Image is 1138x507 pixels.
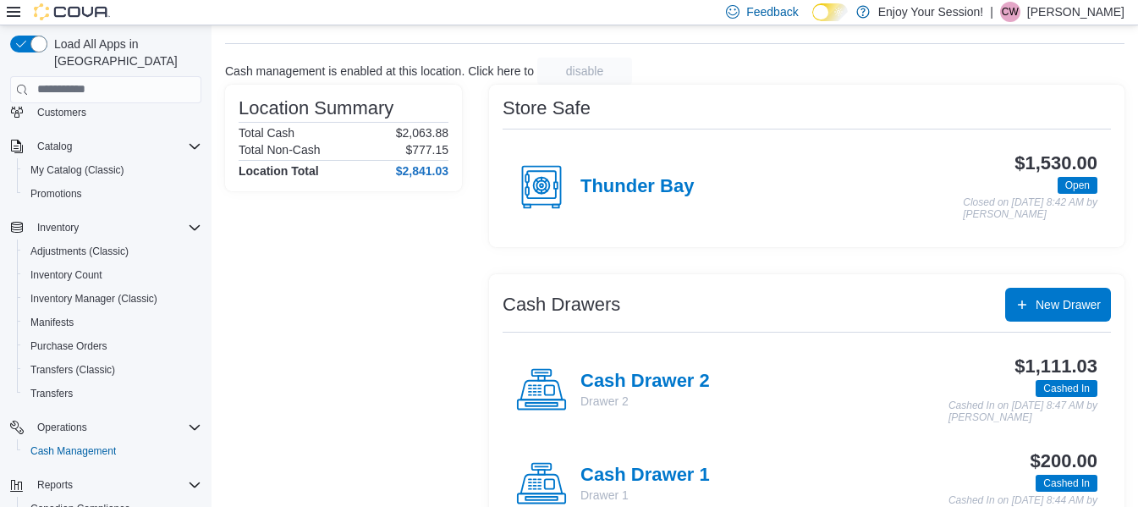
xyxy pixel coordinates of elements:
[47,36,201,69] span: Load All Apps in [GEOGRAPHIC_DATA]
[24,312,80,333] a: Manifests
[37,221,79,234] span: Inventory
[239,143,321,157] h6: Total Non-Cash
[30,187,82,201] span: Promotions
[1014,356,1097,377] h3: $1,111.03
[17,287,208,311] button: Inventory Manager (Classic)
[746,3,798,20] span: Feedback
[24,441,123,461] a: Cash Management
[3,216,208,240] button: Inventory
[17,182,208,206] button: Promotions
[990,2,993,22] p: |
[948,400,1097,423] p: Cashed In on [DATE] 8:47 AM by [PERSON_NAME]
[37,478,73,492] span: Reports
[239,98,393,118] h3: Location Summary
[30,417,201,438] span: Operations
[17,240,208,263] button: Adjustments (Classic)
[17,263,208,287] button: Inventory Count
[17,358,208,382] button: Transfers (Classic)
[17,158,208,182] button: My Catalog (Classic)
[1031,451,1097,471] h3: $200.00
[17,334,208,358] button: Purchase Orders
[30,475,201,495] span: Reports
[1036,475,1097,492] span: Cashed In
[37,140,72,153] span: Catalog
[30,387,73,400] span: Transfers
[24,265,201,285] span: Inventory Count
[503,295,620,315] h3: Cash Drawers
[24,336,114,356] a: Purchase Orders
[37,106,86,119] span: Customers
[812,21,813,22] span: Dark Mode
[1027,2,1124,22] p: [PERSON_NAME]
[24,184,201,204] span: Promotions
[30,363,115,377] span: Transfers (Classic)
[30,136,79,157] button: Catalog
[30,292,157,306] span: Inventory Manager (Classic)
[396,126,448,140] p: $2,063.88
[37,421,87,434] span: Operations
[24,241,135,262] a: Adjustments (Classic)
[1005,288,1111,322] button: New Drawer
[24,383,201,404] span: Transfers
[24,360,122,380] a: Transfers (Classic)
[580,393,710,410] p: Drawer 2
[878,2,984,22] p: Enjoy Your Session!
[30,417,94,438] button: Operations
[537,58,632,85] button: disable
[225,64,534,78] p: Cash management is enabled at this location. Click here to
[30,339,107,353] span: Purchase Orders
[24,336,201,356] span: Purchase Orders
[24,289,201,309] span: Inventory Manager (Classic)
[1002,2,1019,22] span: CW
[239,126,294,140] h6: Total Cash
[30,316,74,329] span: Manifests
[580,465,710,487] h4: Cash Drawer 1
[24,312,201,333] span: Manifests
[239,164,319,178] h4: Location Total
[24,241,201,262] span: Adjustments (Classic)
[30,218,201,238] span: Inventory
[24,160,131,180] a: My Catalog (Classic)
[17,382,208,405] button: Transfers
[30,101,201,122] span: Customers
[812,3,848,21] input: Dark Mode
[30,444,116,458] span: Cash Management
[30,475,80,495] button: Reports
[1036,296,1101,313] span: New Drawer
[396,164,448,178] h4: $2,841.03
[963,197,1097,220] p: Closed on [DATE] 8:42 AM by [PERSON_NAME]
[24,265,109,285] a: Inventory Count
[1000,2,1020,22] div: Cassidy Wells
[24,441,201,461] span: Cash Management
[3,473,208,497] button: Reports
[503,98,591,118] h3: Store Safe
[24,360,201,380] span: Transfers (Classic)
[24,160,201,180] span: My Catalog (Classic)
[3,416,208,439] button: Operations
[580,176,694,198] h4: Thunder Bay
[30,218,85,238] button: Inventory
[30,102,93,123] a: Customers
[1014,153,1097,174] h3: $1,530.00
[3,135,208,158] button: Catalog
[1058,177,1097,194] span: Open
[17,311,208,334] button: Manifests
[30,163,124,177] span: My Catalog (Classic)
[1065,178,1090,193] span: Open
[1043,381,1090,396] span: Cashed In
[24,184,89,204] a: Promotions
[17,439,208,463] button: Cash Management
[1036,380,1097,397] span: Cashed In
[580,371,710,393] h4: Cash Drawer 2
[566,63,603,80] span: disable
[34,3,110,20] img: Cova
[1043,476,1090,491] span: Cashed In
[3,99,208,124] button: Customers
[30,136,201,157] span: Catalog
[24,383,80,404] a: Transfers
[30,268,102,282] span: Inventory Count
[405,143,448,157] p: $777.15
[30,245,129,258] span: Adjustments (Classic)
[24,289,164,309] a: Inventory Manager (Classic)
[580,487,710,504] p: Drawer 1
